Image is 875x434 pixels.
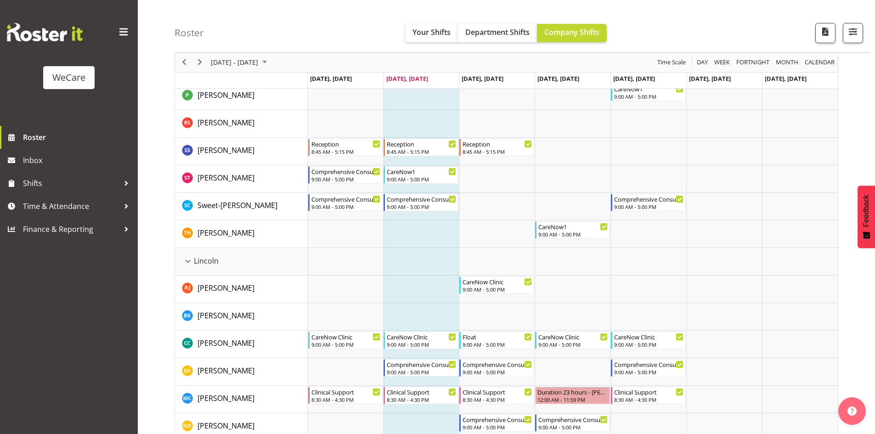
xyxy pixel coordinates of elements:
[689,74,731,83] span: [DATE], [DATE]
[463,341,532,348] div: 9:00 AM - 5:00 PM
[311,396,381,403] div: 8:30 AM - 4:30 PM
[7,23,83,41] img: Rosterit website logo
[387,203,456,210] div: 9:00 AM - 5:00 PM
[175,248,308,276] td: Lincoln resource
[308,139,383,156] div: Savanna Samson"s event - Reception Begin From Monday, September 29, 2025 at 8:45:00 AM GMT+13:00 ...
[311,387,381,396] div: Clinical Support
[178,57,191,68] button: Previous
[198,227,254,238] a: [PERSON_NAME]
[614,203,683,210] div: 9:00 AM - 5:00 PM
[210,57,259,68] span: [DATE] - [DATE]
[175,303,308,331] td: Brian Ko resource
[696,57,709,68] span: Day
[614,194,683,203] div: Comprehensive Consult
[23,130,133,144] span: Roster
[463,387,532,396] div: Clinical Support
[843,23,863,43] button: Filter Shifts
[23,222,119,236] span: Finance & Reporting
[198,393,254,403] span: [PERSON_NAME]
[198,173,254,183] span: [PERSON_NAME]
[198,420,254,431] a: [PERSON_NAME]
[656,57,688,68] button: Time Scale
[713,57,731,68] span: Week
[463,360,532,369] div: Comprehensive Consult
[387,194,456,203] div: Comprehensive Consult
[459,332,534,349] div: Charlotte Courtney"s event - Float Begin From Wednesday, October 1, 2025 at 9:00:00 AM GMT+13:00 ...
[198,338,254,348] span: [PERSON_NAME]
[537,74,579,83] span: [DATE], [DATE]
[611,84,686,101] div: Pooja Prabhu"s event - CareNow1 Begin From Friday, October 3, 2025 at 9:00:00 AM GMT+13:00 Ends A...
[614,332,683,341] div: CareNow Clinic
[405,24,458,42] button: Your Shifts
[311,203,381,210] div: 9:00 AM - 5:00 PM
[538,332,608,341] div: CareNow Clinic
[175,83,308,110] td: Pooja Prabhu resource
[198,365,254,376] a: [PERSON_NAME]
[815,23,835,43] button: Download a PDF of the roster according to the set date range.
[387,175,456,183] div: 9:00 AM - 5:00 PM
[535,332,610,349] div: Charlotte Courtney"s event - CareNow Clinic Begin From Thursday, October 2, 2025 at 9:00:00 AM GM...
[463,286,532,293] div: 9:00 AM - 5:00 PM
[198,283,254,293] span: [PERSON_NAME]
[614,396,683,403] div: 8:30 AM - 4:30 PM
[311,332,381,341] div: CareNow Clinic
[862,195,870,227] span: Feedback
[463,396,532,403] div: 8:30 AM - 4:30 PM
[537,387,608,396] div: Duration 23 hours - [PERSON_NAME]
[387,167,456,176] div: CareNow1
[803,57,836,68] button: Month
[194,255,219,266] span: Lincoln
[611,359,686,377] div: Ena Advincula"s event - Comprehensive Consult Begin From Friday, October 3, 2025 at 9:00:00 AM GM...
[192,53,208,72] div: next period
[544,27,599,37] span: Company Shifts
[311,139,381,148] div: Reception
[614,93,683,100] div: 9:00 AM - 5:00 PM
[656,57,687,68] span: Time Scale
[308,332,383,349] div: Charlotte Courtney"s event - CareNow Clinic Begin From Monday, September 29, 2025 at 9:00:00 AM G...
[311,175,381,183] div: 9:00 AM - 5:00 PM
[387,396,456,403] div: 8:30 AM - 4:30 PM
[198,393,254,404] a: [PERSON_NAME]
[198,90,254,101] a: [PERSON_NAME]
[459,139,534,156] div: Savanna Samson"s event - Reception Begin From Wednesday, October 1, 2025 at 8:45:00 AM GMT+13:00 ...
[611,332,686,349] div: Charlotte Courtney"s event - CareNow Clinic Begin From Friday, October 3, 2025 at 9:00:00 AM GMT+...
[537,24,607,42] button: Company Shifts
[175,331,308,358] td: Charlotte Courtney resource
[462,74,503,83] span: [DATE], [DATE]
[198,310,254,321] a: [PERSON_NAME]
[175,276,308,303] td: Amy Johannsen resource
[308,387,383,404] div: Mary Childs"s event - Clinical Support Begin From Monday, September 29, 2025 at 8:30:00 AM GMT+13...
[310,74,352,83] span: [DATE], [DATE]
[459,387,534,404] div: Mary Childs"s event - Clinical Support Begin From Wednesday, October 1, 2025 at 8:30:00 AM GMT+13...
[412,27,451,37] span: Your Shifts
[384,387,458,404] div: Mary Childs"s event - Clinical Support Begin From Tuesday, September 30, 2025 at 8:30:00 AM GMT+1...
[175,193,308,220] td: Sweet-Lin Chan resource
[614,368,683,376] div: 9:00 AM - 5:00 PM
[311,341,381,348] div: 9:00 AM - 5:00 PM
[535,414,610,432] div: Natasha Ottley"s event - Comprehensive Consult Begin From Thursday, October 2, 2025 at 9:00:00 AM...
[175,28,204,38] h4: Roster
[387,360,456,369] div: Comprehensive Consult
[176,53,192,72] div: previous period
[384,139,458,156] div: Savanna Samson"s event - Reception Begin From Tuesday, September 30, 2025 at 8:45:00 AM GMT+13:00...
[198,172,254,183] a: [PERSON_NAME]
[538,222,608,231] div: CareNow1
[463,277,532,286] div: CareNow Clinic
[198,117,254,128] a: [PERSON_NAME]
[459,414,534,432] div: Natasha Ottley"s event - Comprehensive Consult Begin From Wednesday, October 1, 2025 at 9:00:00 A...
[311,148,381,155] div: 8:45 AM - 5:15 PM
[384,332,458,349] div: Charlotte Courtney"s event - CareNow Clinic Begin From Tuesday, September 30, 2025 at 9:00:00 AM ...
[23,153,133,167] span: Inbox
[463,332,532,341] div: Float
[308,194,383,211] div: Sweet-Lin Chan"s event - Comprehensive Consult Begin From Monday, September 29, 2025 at 9:00:00 A...
[538,231,608,238] div: 9:00 AM - 5:00 PM
[614,360,683,369] div: Comprehensive Consult
[175,220,308,248] td: Tillie Hollyer resource
[175,138,308,165] td: Savanna Samson resource
[308,166,383,184] div: Simone Turner"s event - Comprehensive Consult Begin From Monday, September 29, 2025 at 9:00:00 AM...
[387,148,456,155] div: 8:45 AM - 5:15 PM
[611,387,686,404] div: Mary Childs"s event - Clinical Support Begin From Friday, October 3, 2025 at 8:30:00 AM GMT+13:00...
[538,423,608,431] div: 9:00 AM - 5:00 PM
[198,282,254,293] a: [PERSON_NAME]
[198,310,254,321] span: [PERSON_NAME]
